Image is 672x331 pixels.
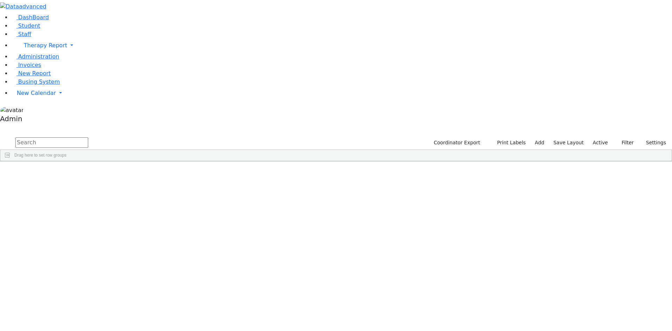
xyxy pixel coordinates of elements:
a: Student [11,22,40,29]
a: Administration [11,53,59,60]
button: Settings [637,137,669,148]
span: Staff [18,31,31,37]
span: Student [18,22,40,29]
a: Busing System [11,78,60,85]
span: New Calendar [17,90,56,96]
button: Filter [612,137,637,148]
button: Coordinator Export [429,137,483,148]
a: Invoices [11,62,41,68]
span: Busing System [18,78,60,85]
a: Therapy Report [11,39,672,53]
a: New Calendar [11,86,672,100]
span: Invoices [18,62,41,68]
a: Staff [11,31,31,37]
button: Print Labels [489,137,529,148]
label: Active [590,137,611,148]
span: DashBoard [18,14,49,21]
a: DashBoard [11,14,49,21]
a: New Report [11,70,51,77]
span: Drag here to set row groups [14,153,66,158]
span: Administration [18,53,59,60]
span: Therapy Report [24,42,67,49]
span: New Report [18,70,51,77]
a: Add [532,137,547,148]
button: Save Layout [550,137,587,148]
input: Search [15,137,88,148]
